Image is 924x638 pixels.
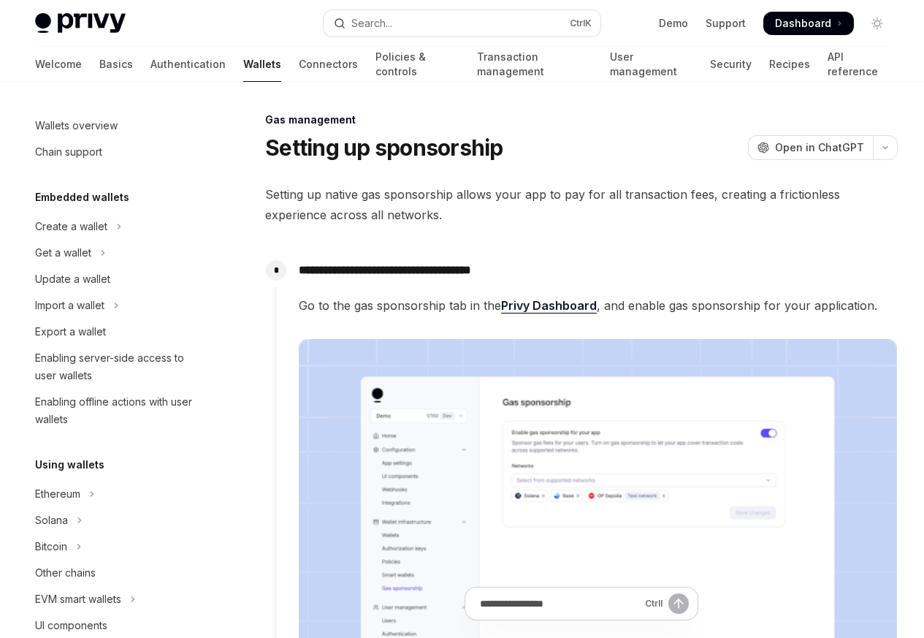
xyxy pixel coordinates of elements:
[668,593,689,614] button: Send message
[35,564,96,582] div: Other chains
[35,349,202,384] div: Enabling server-side access to user wallets
[748,135,873,160] button: Open in ChatGPT
[23,560,210,586] a: Other chains
[35,590,121,608] div: EVM smart wallets
[775,16,831,31] span: Dashboard
[763,12,854,35] a: Dashboard
[243,47,281,82] a: Wallets
[775,140,864,155] span: Open in ChatGPT
[23,389,210,433] a: Enabling offline actions with user wallets
[35,538,67,555] div: Bitcoin
[23,586,210,612] button: Toggle EVM smart wallets section
[659,16,688,31] a: Demo
[35,143,102,161] div: Chain support
[265,184,898,225] span: Setting up native gas sponsorship allows your app to pay for all transaction fees, creating a fri...
[35,117,118,134] div: Wallets overview
[23,292,210,319] button: Toggle Import a wallet section
[23,213,210,240] button: Toggle Create a wallet section
[351,15,392,32] div: Search...
[99,47,133,82] a: Basics
[265,113,898,127] div: Gas management
[35,512,68,529] div: Solana
[324,10,600,37] button: Open search
[706,16,746,31] a: Support
[501,298,597,314] a: Privy Dashboard
[23,266,210,292] a: Update a wallet
[35,244,91,262] div: Get a wallet
[23,139,210,165] a: Chain support
[35,297,104,314] div: Import a wallet
[35,456,104,474] h5: Using wallets
[23,507,210,533] button: Toggle Solana section
[570,18,592,29] span: Ctrl K
[23,533,210,560] button: Toggle Bitcoin section
[35,189,129,206] h5: Embedded wallets
[299,47,358,82] a: Connectors
[265,134,503,161] h1: Setting up sponsorship
[35,47,82,82] a: Welcome
[23,345,210,389] a: Enabling server-side access to user wallets
[23,240,210,266] button: Toggle Get a wallet section
[35,393,202,428] div: Enabling offline actions with user wallets
[375,47,459,82] a: Policies & controls
[828,47,889,82] a: API reference
[477,47,593,82] a: Transaction management
[23,481,210,507] button: Toggle Ethereum section
[23,319,210,345] a: Export a wallet
[35,218,107,235] div: Create a wallet
[35,617,107,634] div: UI components
[299,295,897,316] span: Go to the gas sponsorship tab in the , and enable gas sponsorship for your application.
[35,323,106,341] div: Export a wallet
[23,113,210,139] a: Wallets overview
[866,12,889,35] button: Toggle dark mode
[769,47,810,82] a: Recipes
[150,47,226,82] a: Authentication
[35,13,126,34] img: light logo
[35,270,110,288] div: Update a wallet
[610,47,692,82] a: User management
[35,485,80,503] div: Ethereum
[480,588,639,620] input: Ask a question...
[710,47,752,82] a: Security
